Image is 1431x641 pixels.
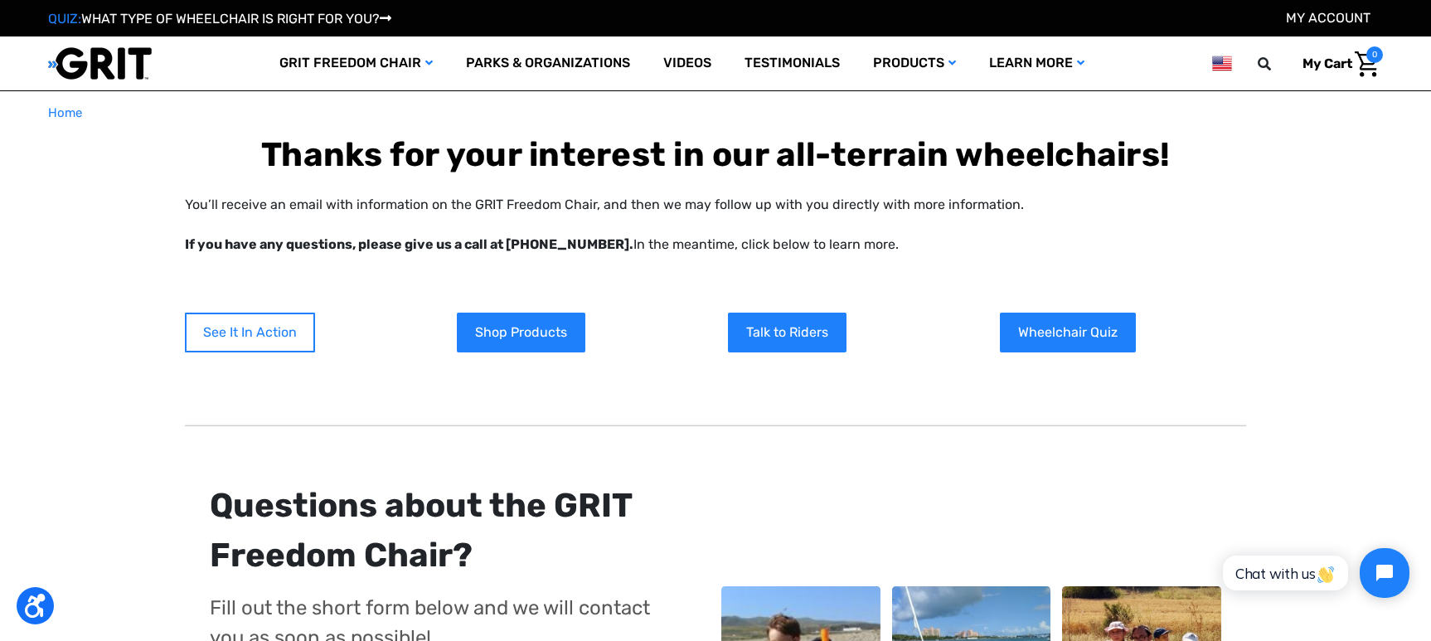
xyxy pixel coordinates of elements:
[449,36,647,90] a: Parks & Organizations
[48,104,1383,123] nav: Breadcrumb
[728,36,856,90] a: Testimonials
[48,104,82,123] a: Home
[1355,51,1379,77] img: Cart
[185,195,1246,255] p: You’ll receive an email with information on the GRIT Freedom Chair, and then we may follow up wit...
[1290,46,1383,81] a: Cart with 0 items
[1000,313,1136,352] a: Wheelchair Quiz
[185,313,315,352] a: See It In Action
[973,36,1101,90] a: Learn More
[1265,46,1290,81] input: Search
[48,105,82,120] span: Home
[1212,53,1232,74] img: us.png
[457,313,585,352] a: Shop Products
[48,11,81,27] span: QUIZ:
[1366,46,1383,63] span: 0
[1302,56,1352,71] span: My Cart
[261,135,1170,174] b: Thanks for your interest in our all-terrain wheelchairs!
[263,36,449,90] a: GRIT Freedom Chair
[210,481,658,580] div: Questions about the GRIT Freedom Chair?
[728,313,846,352] a: Talk to Riders
[48,46,152,80] img: GRIT All-Terrain Wheelchair and Mobility Equipment
[185,236,633,252] strong: If you have any questions, please give us a call at [PHONE_NUMBER].
[1205,534,1424,612] iframe: Tidio Chat
[647,36,728,90] a: Videos
[48,11,391,27] a: QUIZ:WHAT TYPE OF WHEELCHAIR IS RIGHT FOR YOU?
[856,36,973,90] a: Products
[1286,10,1370,26] a: Account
